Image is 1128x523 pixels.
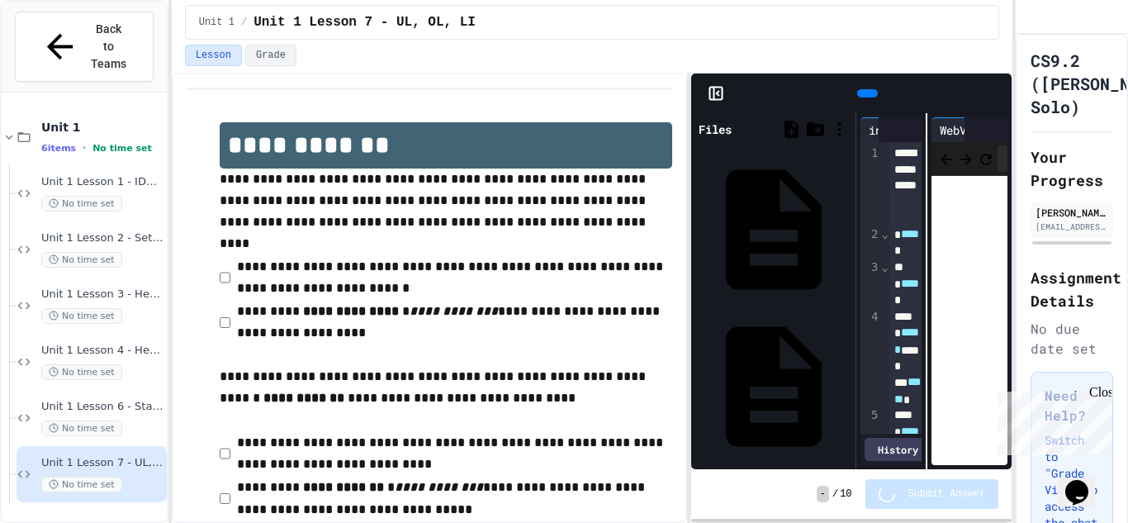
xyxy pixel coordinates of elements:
[41,308,122,324] span: No time set
[185,45,242,66] button: Lesson
[41,288,164,302] span: Unit 1 Lesson 3 - Headers and Paragraph tags
[92,143,152,154] span: No time set
[83,141,86,155] span: •
[245,45,296,66] button: Grade
[41,120,164,135] span: Unit 1
[832,487,838,501] span: /
[41,477,122,492] span: No time set
[41,196,122,212] span: No time set
[41,456,164,470] span: Unit 1 Lesson 7 - UL, OL, LI
[699,121,732,138] div: Files
[199,16,235,29] span: Unit 1
[860,121,943,139] div: index.html
[860,226,881,259] div: 2
[1036,205,1108,220] div: [PERSON_NAME]
[860,145,881,226] div: 1
[1031,266,1113,312] h2: Assignment Details
[7,7,114,105] div: Chat with us now!Close
[880,227,889,240] span: Fold line
[931,176,1007,466] iframe: Web Preview
[41,344,164,358] span: Unit 1 Lesson 4 - Headlines Lab
[938,148,955,169] span: Back
[241,16,247,29] span: /
[998,145,1017,172] div: /
[1036,221,1108,233] div: [EMAIL_ADDRESS][DOMAIN_NAME]
[41,231,164,245] span: Unit 1 Lesson 2 - Setting Up HTML Doc
[41,364,122,380] span: No time set
[880,260,889,273] span: Fold line
[41,143,76,154] span: 6 items
[41,252,122,268] span: No time set
[41,421,122,436] span: No time set
[860,259,881,309] div: 3
[254,12,476,32] span: Unit 1 Lesson 7 - UL, OL, LI
[978,149,994,169] button: Refresh
[817,486,829,502] span: -
[865,438,927,461] div: History
[840,487,851,501] span: 10
[89,21,128,73] span: Back to Teams
[931,121,994,139] div: WebView
[860,309,881,408] div: 4
[41,400,164,414] span: Unit 1 Lesson 6 - Station Activity
[1031,145,1113,192] h2: Your Progress
[958,148,974,169] span: Forward
[41,175,164,189] span: Unit 1 Lesson 1 - IDE Interaction
[1031,319,1113,359] div: No due date set
[908,487,986,501] span: Submit Answer
[1059,457,1111,506] iframe: chat widget
[991,385,1111,455] iframe: chat widget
